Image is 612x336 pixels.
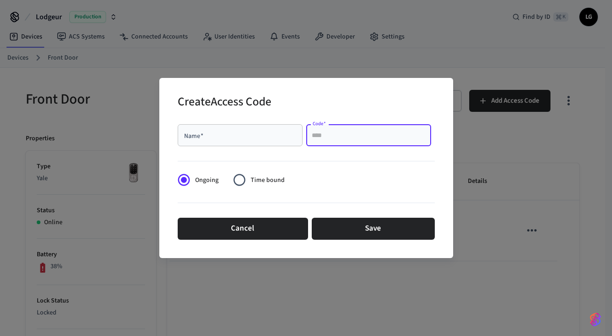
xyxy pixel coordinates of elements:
[590,312,601,327] img: SeamLogoGradient.69752ec5.svg
[312,218,435,240] button: Save
[251,176,285,185] span: Time bound
[195,176,219,185] span: Ongoing
[178,218,308,240] button: Cancel
[178,89,271,117] h2: Create Access Code
[313,120,326,127] label: Code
